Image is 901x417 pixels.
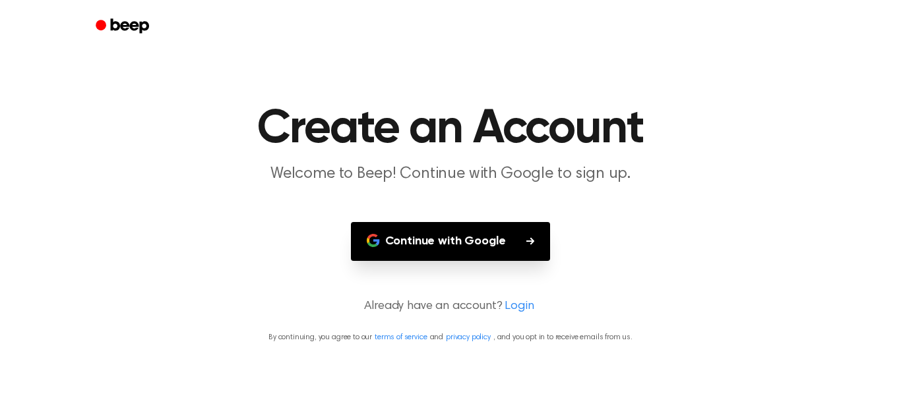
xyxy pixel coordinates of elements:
[505,298,534,316] a: Login
[446,333,491,341] a: privacy policy
[351,222,551,261] button: Continue with Google
[86,14,161,40] a: Beep
[113,105,788,153] h1: Create an Account
[197,163,704,185] p: Welcome to Beep! Continue with Google to sign up.
[16,331,885,343] p: By continuing, you agree to our and , and you opt in to receive emails from us.
[375,333,427,341] a: terms of service
[16,298,885,316] p: Already have an account?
